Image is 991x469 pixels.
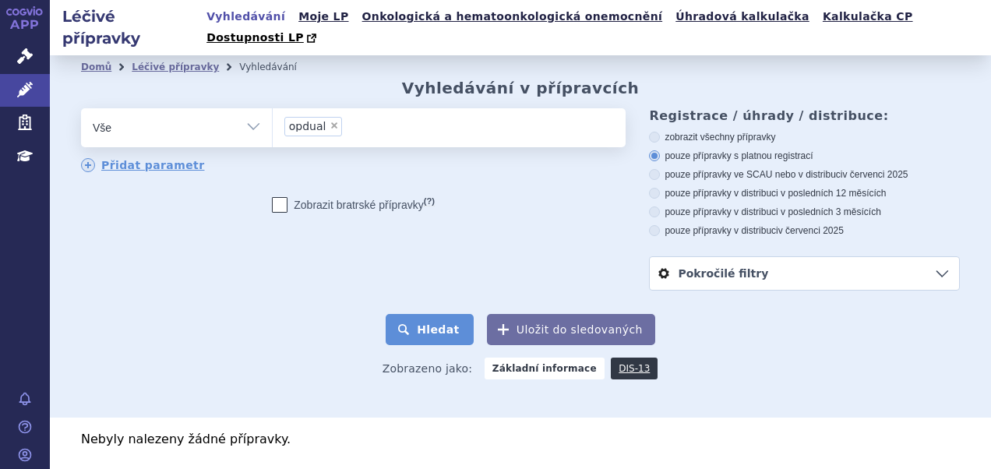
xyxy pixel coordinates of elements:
[671,6,814,27] a: Úhradová kalkulačka
[402,79,640,97] h2: Vyhledávání v přípravcích
[81,433,960,446] p: Nebyly nalezeny žádné přípravky.
[842,169,908,180] span: v červenci 2025
[202,27,324,49] a: Dostupnosti LP
[330,121,339,130] span: ×
[424,196,435,206] abbr: (?)
[50,5,202,49] h2: Léčivé přípravky
[649,168,960,181] label: pouze přípravky ve SCAU nebo v distribuci
[649,150,960,162] label: pouze přípravky s platnou registrací
[272,197,435,213] label: Zobrazit bratrské přípravky
[358,6,668,27] a: Onkologická a hematoonkologická onemocnění
[649,187,960,199] label: pouze přípravky v distribuci v posledních 12 měsících
[81,158,205,172] a: Přidat parametr
[294,6,353,27] a: Moje LP
[386,314,474,345] button: Hledat
[649,108,960,123] h3: Registrace / úhrady / distribuce:
[81,62,111,72] a: Domů
[485,358,605,379] strong: Základní informace
[239,55,317,79] li: Vyhledávání
[347,116,404,136] input: opdual
[650,257,959,290] a: Pokročilé filtry
[383,358,473,379] span: Zobrazeno jako:
[818,6,918,27] a: Kalkulačka CP
[289,121,326,132] span: opdual
[611,358,658,379] a: DIS-13
[649,224,960,237] label: pouze přípravky v distribuci
[487,314,655,345] button: Uložit do sledovaných
[206,31,304,44] span: Dostupnosti LP
[649,206,960,218] label: pouze přípravky v distribuci v posledních 3 měsících
[202,6,290,27] a: Vyhledávání
[778,225,844,236] span: v červenci 2025
[649,131,960,143] label: zobrazit všechny přípravky
[132,62,219,72] a: Léčivé přípravky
